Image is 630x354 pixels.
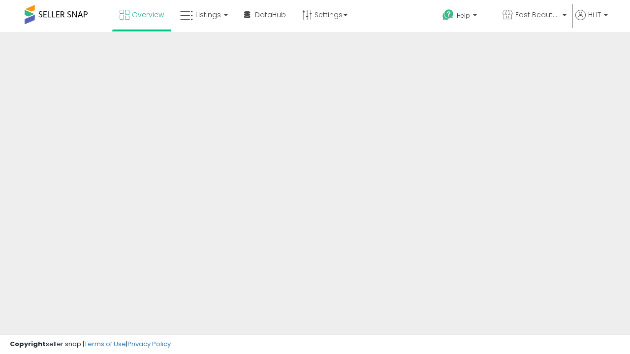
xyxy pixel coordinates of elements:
[515,10,560,20] span: Fast Beauty ([GEOGRAPHIC_DATA])
[575,10,608,32] a: Hi IT
[588,10,601,20] span: Hi IT
[435,1,494,32] a: Help
[457,11,470,20] span: Help
[255,10,286,20] span: DataHub
[195,10,221,20] span: Listings
[10,339,46,349] strong: Copyright
[132,10,164,20] span: Overview
[127,339,171,349] a: Privacy Policy
[10,340,171,349] div: seller snap | |
[84,339,126,349] a: Terms of Use
[442,9,454,21] i: Get Help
